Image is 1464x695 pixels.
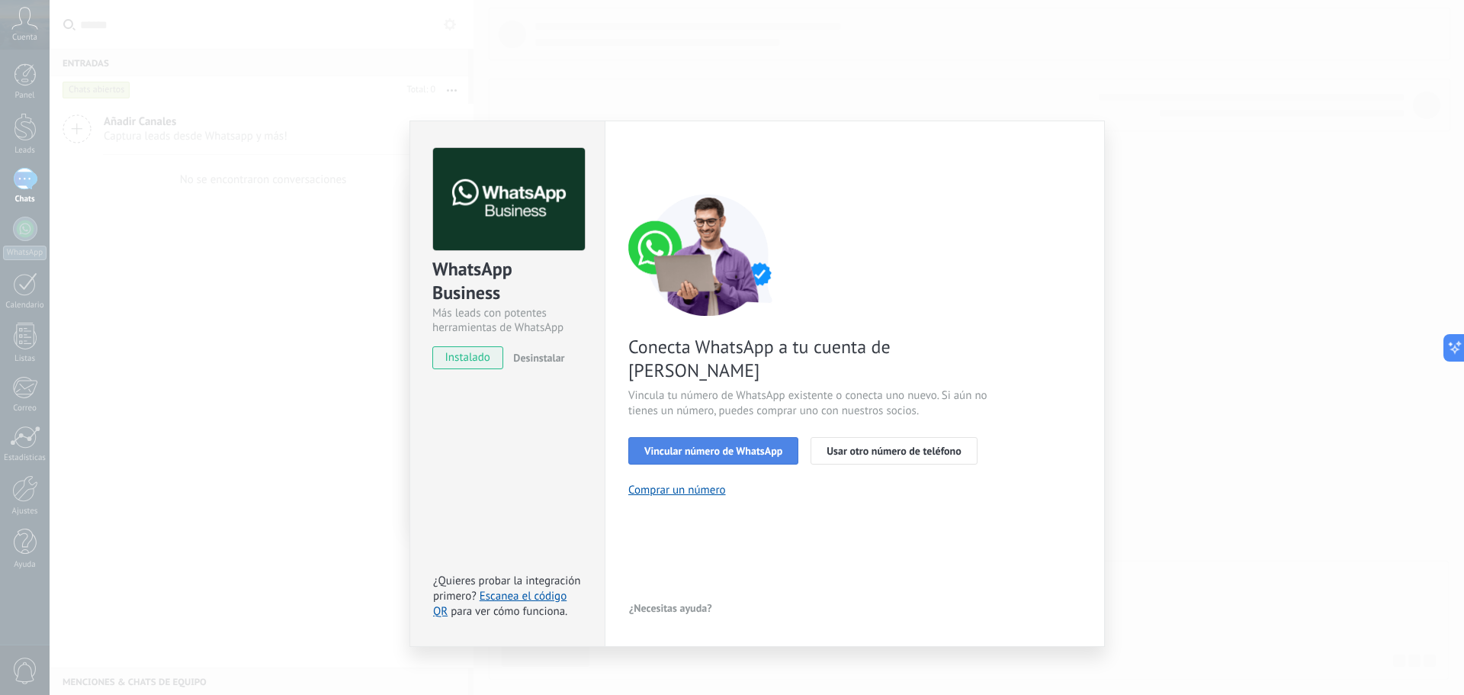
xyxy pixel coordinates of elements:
img: logo_main.png [433,148,585,251]
button: ¿Necesitas ayuda? [628,597,713,619]
span: Usar otro número de teléfono [827,446,961,456]
button: Usar otro número de teléfono [811,437,977,465]
span: ¿Necesitas ayuda? [629,603,712,613]
span: instalado [433,346,502,369]
div: Más leads con potentes herramientas de WhatsApp [432,306,583,335]
img: connect number [628,194,788,316]
button: Comprar un número [628,483,726,497]
span: Vincula tu número de WhatsApp existente o conecta uno nuevo. Si aún no tienes un número, puedes c... [628,388,991,419]
span: para ver cómo funciona. [451,604,567,619]
span: Vincular número de WhatsApp [644,446,782,456]
span: ¿Quieres probar la integración primero? [433,574,581,603]
button: Vincular número de WhatsApp [628,437,798,465]
span: Conecta WhatsApp a tu cuenta de [PERSON_NAME] [628,335,991,382]
span: Desinstalar [513,351,564,365]
a: Escanea el código QR [433,589,567,619]
div: WhatsApp Business [432,257,583,306]
button: Desinstalar [507,346,564,369]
